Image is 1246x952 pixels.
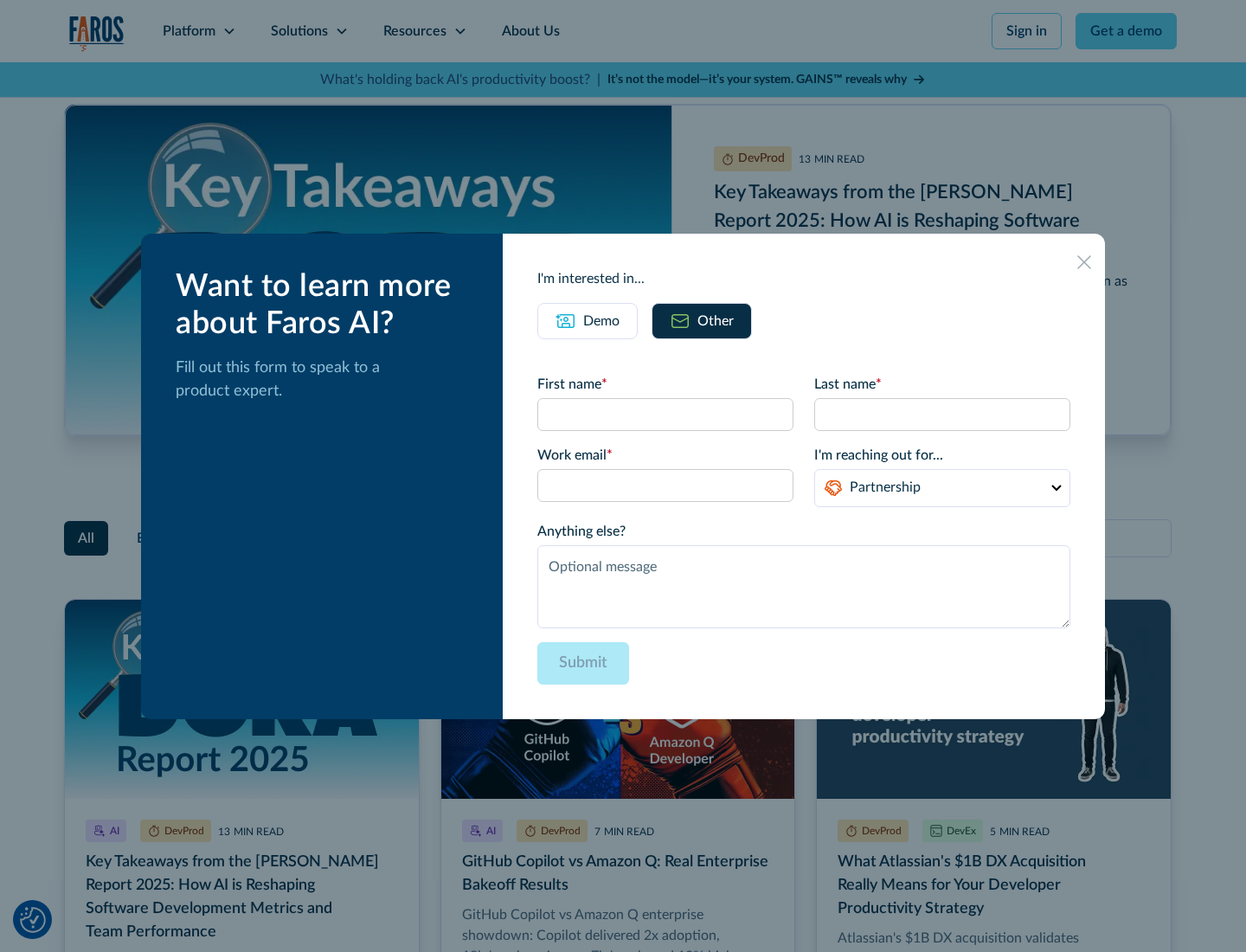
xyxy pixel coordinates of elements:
input: Submit [537,642,629,685]
label: I'm reaching out for... [814,445,1070,466]
p: Fill out this form to speak to a product expert. [176,357,475,403]
label: First name [537,374,793,395]
label: Last name [814,374,1070,395]
label: Work email [537,445,793,466]
div: Demo [583,311,620,331]
div: I'm interested in... [537,268,1070,289]
form: Email Form [537,374,1070,685]
div: Other [697,311,734,331]
div: Want to learn more about Faros AI? [176,268,475,343]
label: Anything else? [537,521,1070,542]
